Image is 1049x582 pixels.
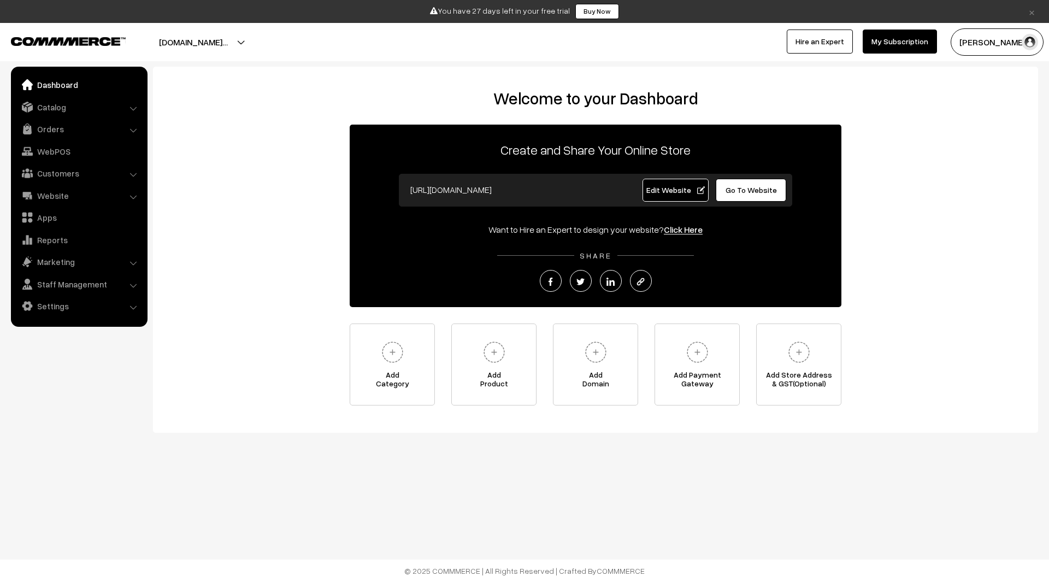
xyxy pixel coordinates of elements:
[951,28,1044,56] button: [PERSON_NAME]
[682,337,712,367] img: plus.svg
[121,28,266,56] button: [DOMAIN_NAME]…
[646,185,705,195] span: Edit Website
[581,337,611,367] img: plus.svg
[14,208,144,227] a: Apps
[14,75,144,95] a: Dashboard
[14,296,144,316] a: Settings
[784,337,814,367] img: plus.svg
[14,163,144,183] a: Customers
[1022,34,1038,50] img: user
[378,337,408,367] img: plus.svg
[350,371,434,392] span: Add Category
[655,324,740,405] a: Add PaymentGateway
[14,97,144,117] a: Catalog
[756,324,841,405] a: Add Store Address& GST(Optional)
[14,142,144,161] a: WebPOS
[553,371,638,392] span: Add Domain
[350,324,435,405] a: AddCategory
[14,230,144,250] a: Reports
[726,185,777,195] span: Go To Website
[350,223,841,236] div: Want to Hire an Expert to design your website?
[14,252,144,272] a: Marketing
[4,4,1045,19] div: You have 27 days left in your free trial
[14,186,144,205] a: Website
[350,140,841,160] p: Create and Share Your Online Store
[452,371,536,392] span: Add Product
[553,324,638,405] a: AddDomain
[575,4,619,19] a: Buy Now
[664,224,703,235] a: Click Here
[1024,5,1039,18] a: ×
[14,274,144,294] a: Staff Management
[716,179,786,202] a: Go To Website
[643,179,709,202] a: Edit Website
[787,30,853,54] a: Hire an Expert
[597,566,645,575] a: COMMMERCE
[164,89,1027,108] h2: Welcome to your Dashboard
[11,37,126,45] img: COMMMERCE
[574,251,617,260] span: SHARE
[863,30,937,54] a: My Subscription
[757,371,841,392] span: Add Store Address & GST(Optional)
[11,34,107,47] a: COMMMERCE
[451,324,537,405] a: AddProduct
[479,337,509,367] img: plus.svg
[14,119,144,139] a: Orders
[655,371,739,392] span: Add Payment Gateway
